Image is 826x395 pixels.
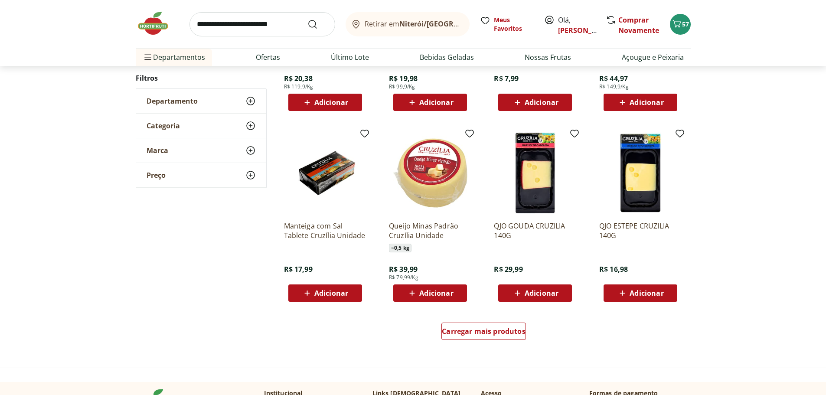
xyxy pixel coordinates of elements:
span: Adicionar [314,99,348,106]
span: Departamentos [143,47,205,68]
a: Nossas Frutas [525,52,571,62]
span: R$ 17,99 [284,264,313,274]
a: Último Lote [331,52,369,62]
span: Adicionar [419,99,453,106]
button: Adicionar [393,94,467,111]
span: Adicionar [419,290,453,297]
span: R$ 39,99 [389,264,418,274]
button: Departamento [136,89,266,113]
a: QJO ESTEPE CRUZILIA 140G [599,221,682,240]
button: Adicionar [498,94,572,111]
span: R$ 29,99 [494,264,522,274]
button: Menu [143,47,153,68]
a: Açougue e Peixaria [622,52,684,62]
a: Manteiga com Sal Tablete Cruzília Unidade [284,221,366,240]
span: R$ 44,97 [599,74,628,83]
a: [PERSON_NAME] [558,26,614,35]
input: search [189,12,335,36]
span: R$ 16,98 [599,264,628,274]
span: R$ 149,9/Kg [599,83,629,90]
button: Preço [136,163,266,187]
button: Adicionar [288,94,362,111]
span: R$ 119,9/Kg [284,83,313,90]
h2: Filtros [136,69,267,87]
button: Adicionar [498,284,572,302]
span: Adicionar [525,290,558,297]
button: Carrinho [670,14,691,35]
img: QJO GOUDA CRUZILIA 140G [494,132,576,214]
span: 57 [682,20,689,28]
button: Submit Search [307,19,328,29]
span: Departamento [147,97,198,105]
span: Preço [147,171,166,180]
button: Retirar emNiterói/[GEOGRAPHIC_DATA] [346,12,470,36]
a: Comprar Novamente [618,15,659,35]
span: Carregar mais produtos [442,328,526,335]
span: R$ 7,99 [494,74,519,83]
button: Marca [136,138,266,163]
img: Queijo Minas Padrão Cruzília Unidade [389,132,471,214]
span: R$ 99,9/Kg [389,83,415,90]
span: Categoria [147,121,180,130]
img: Hortifruti [136,10,179,36]
span: Retirar em [365,20,460,28]
button: Categoria [136,114,266,138]
span: Adicionar [630,99,663,106]
span: Adicionar [630,290,663,297]
span: Meus Favoritos [494,16,534,33]
a: Queijo Minas Padrão Cruzília Unidade [389,221,471,240]
button: Adicionar [604,94,677,111]
button: Adicionar [288,284,362,302]
span: Adicionar [314,290,348,297]
span: Adicionar [525,99,558,106]
img: QJO ESTEPE CRUZILIA 140G [599,132,682,214]
b: Niterói/[GEOGRAPHIC_DATA] [399,19,498,29]
span: ~ 0,5 kg [389,244,411,252]
a: QJO GOUDA CRUZILIA 140G [494,221,576,240]
a: Meus Favoritos [480,16,534,33]
span: R$ 19,98 [389,74,418,83]
span: R$ 79,99/Kg [389,274,418,281]
a: Ofertas [256,52,280,62]
a: Bebidas Geladas [420,52,474,62]
button: Adicionar [393,284,467,302]
img: Manteiga com Sal Tablete Cruzília Unidade [284,132,366,214]
button: Adicionar [604,284,677,302]
span: Marca [147,146,168,155]
span: Olá, [558,15,597,36]
span: R$ 20,38 [284,74,313,83]
a: Carregar mais produtos [441,323,526,343]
